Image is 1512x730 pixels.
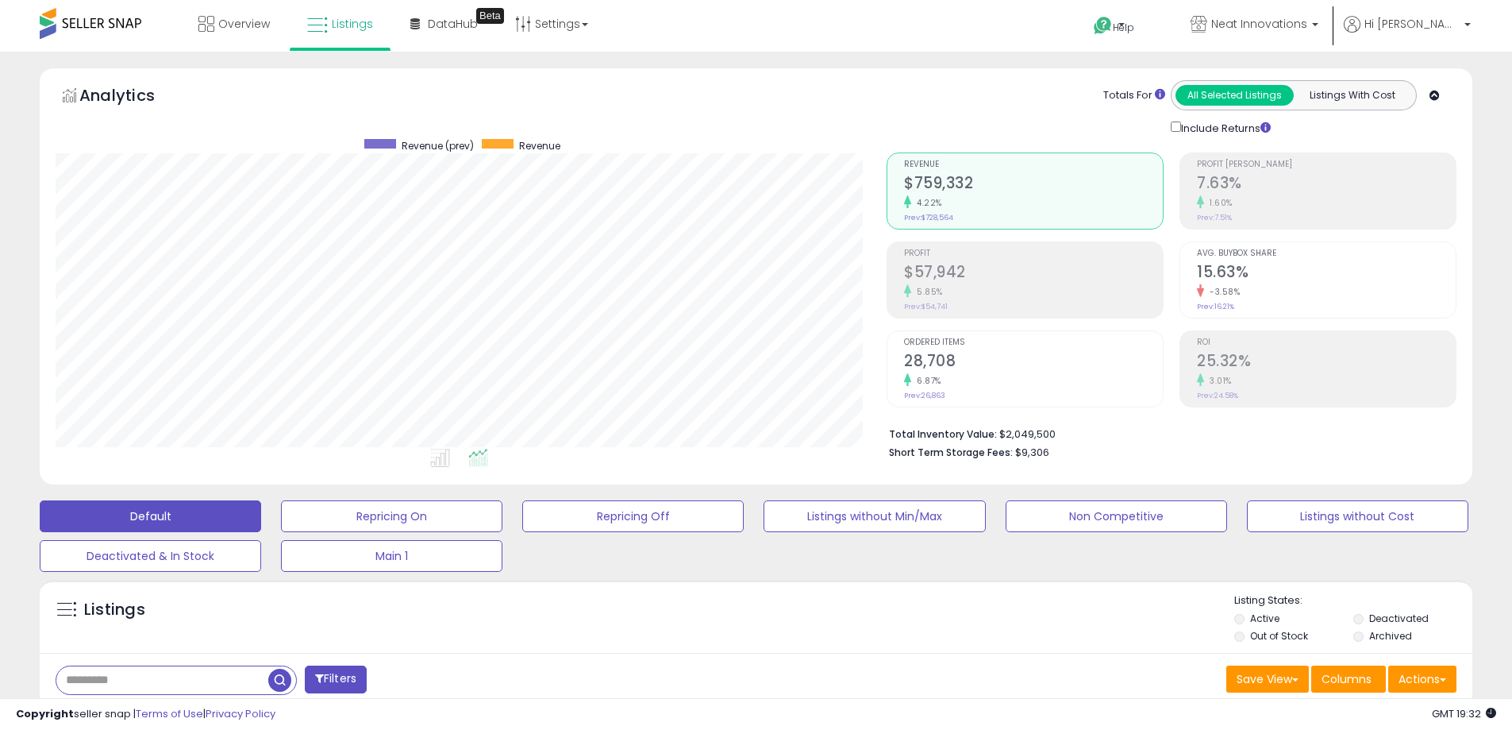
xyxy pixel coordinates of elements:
[305,666,367,693] button: Filters
[1226,666,1309,693] button: Save View
[764,500,985,532] button: Listings without Min/Max
[1197,302,1234,311] small: Prev: 16.21%
[1197,213,1232,222] small: Prev: 7.51%
[904,302,948,311] small: Prev: $54,741
[1293,85,1411,106] button: Listings With Cost
[911,375,941,387] small: 6.87%
[889,446,1013,459] b: Short Term Storage Fees:
[1197,174,1456,195] h2: 7.63%
[402,139,474,153] span: Revenue (prev)
[16,707,275,722] div: seller snap | |
[1197,338,1456,347] span: ROI
[1103,88,1165,103] div: Totals For
[1197,263,1456,284] h2: 15.63%
[1006,500,1227,532] button: Non Competitive
[1234,593,1472,608] p: Listing States:
[1432,706,1496,721] span: 2025-10-10 19:32 GMT
[1204,286,1240,298] small: -3.58%
[519,139,560,153] span: Revenue
[1015,445,1049,460] span: $9,306
[904,352,1163,373] h2: 28,708
[281,500,502,532] button: Repricing On
[904,160,1163,169] span: Revenue
[904,249,1163,258] span: Profit
[1344,16,1471,52] a: Hi [PERSON_NAME]
[904,263,1163,284] h2: $57,942
[1322,671,1372,687] span: Columns
[1093,16,1113,36] i: Get Help
[84,599,145,621] h5: Listings
[1197,249,1456,258] span: Avg. Buybox Share
[1175,85,1294,106] button: All Selected Listings
[1197,352,1456,373] h2: 25.32%
[332,16,373,32] span: Listings
[1250,612,1279,625] label: Active
[1113,21,1134,34] span: Help
[1197,160,1456,169] span: Profit [PERSON_NAME]
[218,16,270,32] span: Overview
[136,706,203,721] a: Terms of Use
[904,391,945,400] small: Prev: 26,863
[1369,612,1429,625] label: Deactivated
[428,16,478,32] span: DataHub
[1364,16,1460,32] span: Hi [PERSON_NAME]
[1081,4,1165,52] a: Help
[1204,375,1232,387] small: 3.01%
[1311,666,1386,693] button: Columns
[904,213,953,222] small: Prev: $728,564
[1250,629,1308,643] label: Out of Stock
[16,706,74,721] strong: Copyright
[1159,118,1290,137] div: Include Returns
[79,84,186,110] h5: Analytics
[281,540,502,572] button: Main 1
[911,197,942,209] small: 4.22%
[889,423,1445,442] li: $2,049,500
[1211,16,1307,32] span: Neat Innovations
[889,427,997,441] b: Total Inventory Value:
[1247,500,1468,532] button: Listings without Cost
[1204,197,1233,209] small: 1.60%
[40,500,261,532] button: Default
[1388,666,1456,693] button: Actions
[522,500,744,532] button: Repricing Off
[476,8,504,24] div: Tooltip anchor
[1197,391,1238,400] small: Prev: 24.58%
[904,174,1163,195] h2: $759,332
[911,286,943,298] small: 5.85%
[206,706,275,721] a: Privacy Policy
[40,540,261,572] button: Deactivated & In Stock
[904,338,1163,347] span: Ordered Items
[1369,629,1412,643] label: Archived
